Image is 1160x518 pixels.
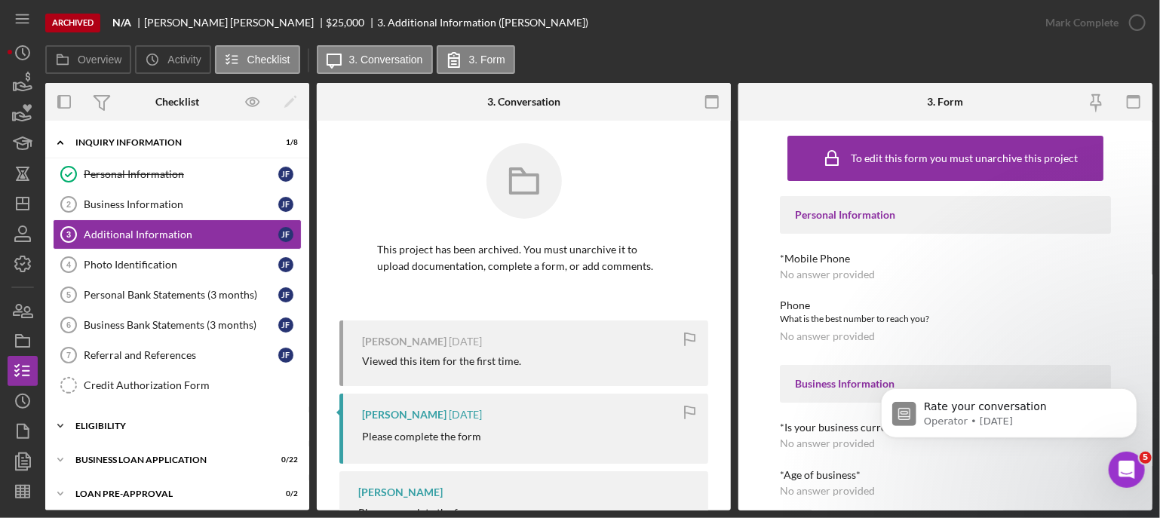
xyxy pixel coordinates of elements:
[167,54,201,66] label: Activity
[317,45,433,74] button: 3. Conversation
[84,228,278,241] div: Additional Information
[487,96,560,108] div: 3. Conversation
[215,45,300,74] button: Checklist
[780,485,875,497] div: No answer provided
[144,17,327,29] div: [PERSON_NAME] [PERSON_NAME]
[135,45,210,74] button: Activity
[278,167,293,182] div: J F
[247,54,290,66] label: Checklist
[278,197,293,212] div: J F
[858,357,1160,477] iframe: Intercom notifications message
[53,370,302,400] a: Credit Authorization Form
[780,268,875,280] div: No answer provided
[45,14,100,32] div: Archived
[53,250,302,280] a: 4Photo IdentificationJF
[358,486,443,498] div: [PERSON_NAME]
[53,189,302,219] a: 2Business InformationJF
[84,168,278,180] div: Personal Information
[84,349,278,361] div: Referral and References
[84,379,301,391] div: Credit Authorization Form
[84,198,278,210] div: Business Information
[75,489,260,498] div: LOAN PRE-APPROVAL
[84,289,278,301] div: Personal Bank Statements (3 months)
[66,200,71,209] tspan: 2
[53,219,302,250] a: 3Additional InformationJF
[78,54,121,66] label: Overview
[84,319,278,331] div: Business Bank Statements (3 months)
[53,310,302,340] a: 6Business Bank Statements (3 months)JF
[278,287,293,302] div: J F
[1030,8,1152,38] button: Mark Complete
[449,336,482,348] time: 2024-07-17 23:29
[469,54,505,66] label: 3. Form
[780,437,875,449] div: No answer provided
[1109,452,1145,488] iframe: Intercom live chat
[155,96,199,108] div: Checklist
[66,320,71,329] tspan: 6
[278,317,293,333] div: J F
[780,299,1111,311] div: Phone
[795,209,1096,221] div: Personal Information
[271,489,298,498] div: 0 / 2
[75,455,260,464] div: BUSINESS LOAN APPLICATION
[362,428,481,445] p: Please complete the form
[780,469,1111,481] div: *Age of business*
[66,351,71,360] tspan: 7
[278,348,293,363] div: J F
[45,45,131,74] button: Overview
[327,16,365,29] span: $25,000
[53,280,302,310] a: 5Personal Bank Statements (3 months)JF
[112,17,131,29] b: N/A
[780,253,1111,265] div: *Mobile Phone
[377,241,671,275] p: This project has been archived. You must unarchive it to upload documentation, complete a form, o...
[53,159,302,189] a: Personal InformationJF
[75,138,260,147] div: INQUIRY INFORMATION
[1045,8,1119,38] div: Mark Complete
[928,96,964,108] div: 3. Form
[362,336,447,348] div: [PERSON_NAME]
[66,230,71,239] tspan: 3
[349,54,423,66] label: 3. Conversation
[780,421,1111,434] div: *Is your business currently open?
[377,17,588,29] div: 3. Additional Information ([PERSON_NAME])
[66,290,71,299] tspan: 5
[75,421,290,431] div: ELIGIBILITY
[271,138,298,147] div: 1 / 8
[851,152,1078,164] div: To edit this form you must unarchive this project
[278,257,293,272] div: J F
[795,378,1096,390] div: Business Information
[449,409,482,421] time: 2024-07-17 13:58
[271,455,298,464] div: 0 / 22
[437,45,515,74] button: 3. Form
[1140,452,1152,464] span: 5
[362,355,521,367] div: Viewed this item for the first time.
[53,340,302,370] a: 7Referral and ReferencesJF
[780,330,875,342] div: No answer provided
[362,409,447,421] div: [PERSON_NAME]
[66,260,72,269] tspan: 4
[84,259,278,271] div: Photo Identification
[780,311,1111,326] div: What is the best number to reach you?
[278,227,293,242] div: J F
